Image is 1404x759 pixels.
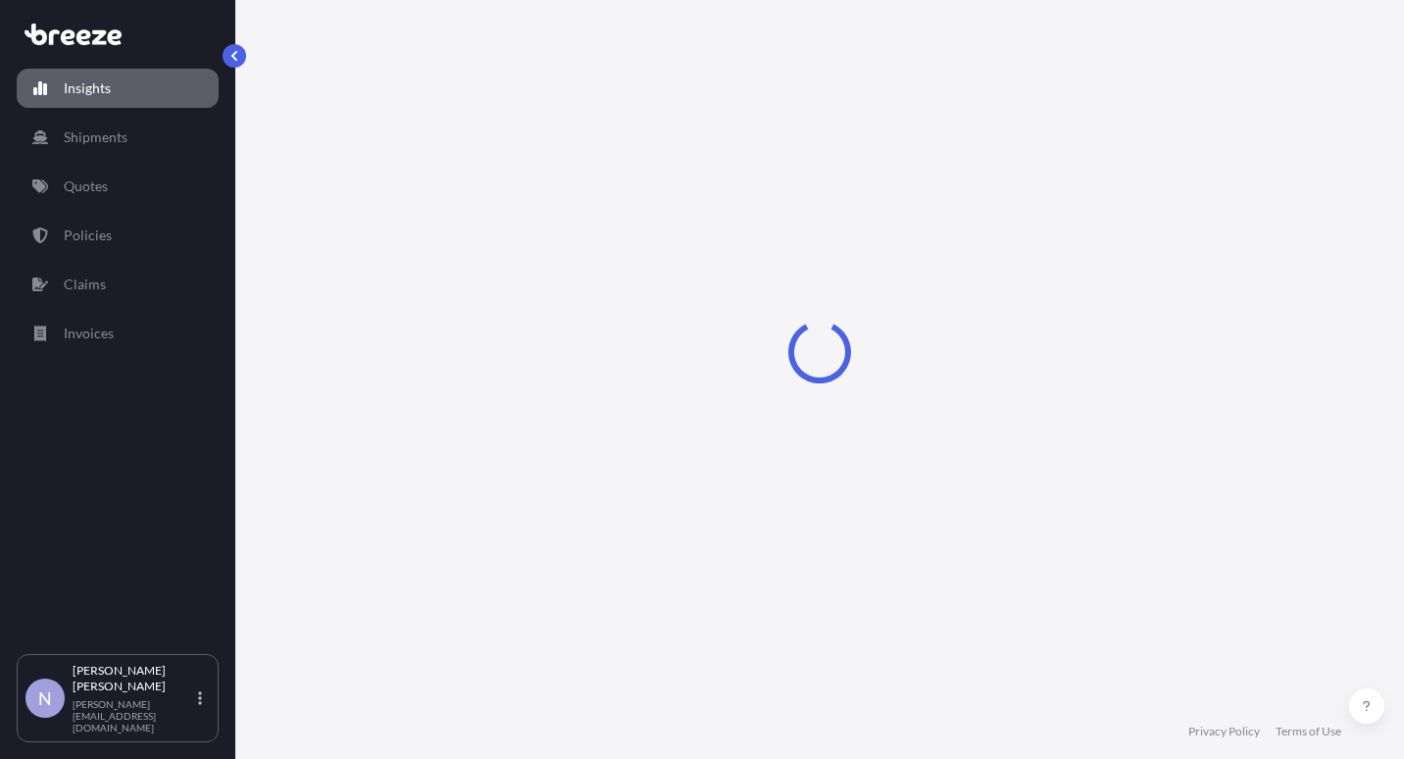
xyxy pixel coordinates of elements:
[17,216,219,255] a: Policies
[38,688,52,708] span: N
[64,78,111,98] p: Insights
[64,127,127,147] p: Shipments
[73,663,194,694] p: [PERSON_NAME] [PERSON_NAME]
[1188,724,1260,739] a: Privacy Policy
[1276,724,1341,739] a: Terms of Use
[64,275,106,294] p: Claims
[64,324,114,343] p: Invoices
[17,118,219,157] a: Shipments
[64,177,108,196] p: Quotes
[17,265,219,304] a: Claims
[64,226,112,245] p: Policies
[17,69,219,108] a: Insights
[17,314,219,353] a: Invoices
[73,698,194,734] p: [PERSON_NAME][EMAIL_ADDRESS][DOMAIN_NAME]
[17,167,219,206] a: Quotes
